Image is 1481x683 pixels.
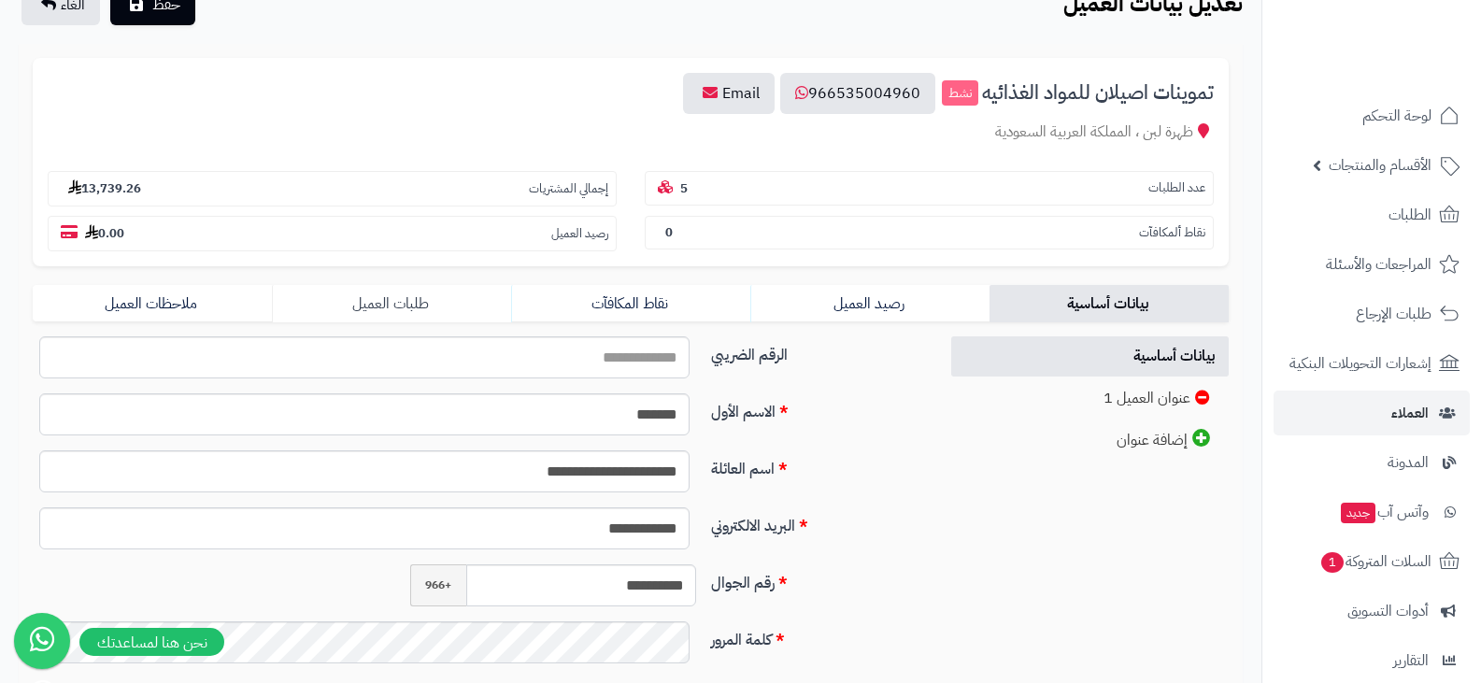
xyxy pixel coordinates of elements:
[704,393,930,423] label: الاسم الأول
[1274,242,1470,287] a: المراجعات والأسئلة
[1329,152,1431,178] span: الأقسام والمنتجات
[951,378,1230,419] a: عنوان العميل 1
[704,621,930,651] label: كلمة المرور
[1274,490,1470,534] a: وآتس آبجديد
[1274,391,1470,435] a: العملاء
[1274,292,1470,336] a: طلبات الإرجاع
[665,223,673,241] b: 0
[982,82,1214,104] span: تموينات اصيلان للمواد الغذائيه
[1274,192,1470,237] a: الطلبات
[990,285,1229,322] a: بيانات أساسية
[704,564,930,594] label: رقم الجوال
[1362,103,1431,129] span: لوحة التحكم
[85,224,124,242] b: 0.00
[1274,638,1470,683] a: التقارير
[1274,539,1470,584] a: السلات المتروكة1
[272,285,511,322] a: طلبات العميل
[1148,179,1205,197] small: عدد الطلبات
[410,564,466,606] span: +966
[1321,552,1344,573] span: 1
[1388,449,1429,476] span: المدونة
[1274,440,1470,485] a: المدونة
[1139,224,1205,242] small: نقاط ألمكافآت
[780,73,935,114] a: 966535004960
[33,285,272,322] a: ملاحظات العميل
[680,179,688,197] b: 5
[1326,251,1431,277] span: المراجعات والأسئلة
[704,450,930,480] label: اسم العائلة
[1388,202,1431,228] span: الطلبات
[1274,341,1470,386] a: إشعارات التحويلات البنكية
[1347,598,1429,624] span: أدوات التسويق
[1341,503,1375,523] span: جديد
[1354,52,1463,92] img: logo-2.png
[942,80,978,107] small: نشط
[48,121,1214,143] div: ظهرة لبن ، المملكة العربية السعودية
[704,336,930,366] label: الرقم الضريبي
[1274,93,1470,138] a: لوحة التحكم
[951,336,1230,377] a: بيانات أساسية
[1339,499,1429,525] span: وآتس آب
[511,285,750,322] a: نقاط المكافآت
[1356,301,1431,327] span: طلبات الإرجاع
[65,179,141,197] b: 13,739.26
[1393,647,1429,674] span: التقارير
[750,285,990,322] a: رصيد العميل
[1289,350,1431,377] span: إشعارات التحويلات البنكية
[1319,548,1431,575] span: السلات المتروكة
[704,507,930,537] label: البريد الالكتروني
[1391,400,1429,426] span: العملاء
[683,73,775,114] a: Email
[1274,589,1470,633] a: أدوات التسويق
[551,225,608,243] small: رصيد العميل
[951,420,1230,461] a: إضافة عنوان
[529,180,608,198] small: إجمالي المشتريات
